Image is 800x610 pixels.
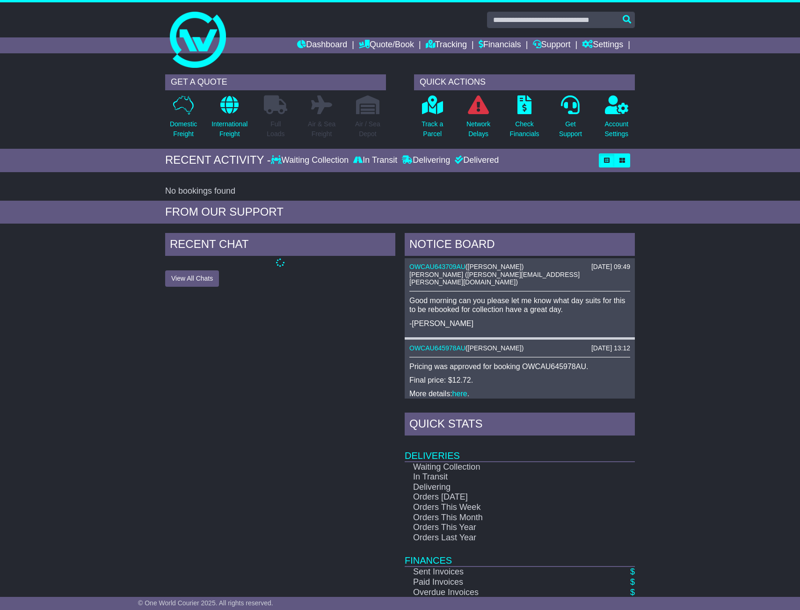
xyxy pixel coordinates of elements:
td: Deliveries [405,438,635,462]
p: Check Financials [510,119,539,139]
div: RECENT CHAT [165,233,395,258]
p: International Freight [211,119,247,139]
td: Orders Last Year [405,533,602,543]
p: Air & Sea Freight [308,119,335,139]
a: NetworkDelays [466,95,491,144]
div: Waiting Collection [271,155,351,166]
td: Waiting Collection [405,462,602,472]
button: View All Chats [165,270,219,287]
div: NOTICE BOARD [405,233,635,258]
div: QUICK ACTIONS [414,74,635,90]
td: Orders This Month [405,513,602,523]
div: In Transit [351,155,400,166]
td: Overdue Invoices [405,588,602,598]
a: $ [630,577,635,587]
td: In Transit [405,472,602,482]
p: Final price: $12.72. [409,376,630,385]
div: ( ) [409,344,630,352]
div: Delivering [400,155,452,166]
p: Air / Sea Depot [355,119,380,139]
p: More details: . [409,389,630,398]
p: Pricing was approved for booking OWCAU645978AU. [409,362,630,371]
span: © One World Courier 2025. All rights reserved. [138,599,273,607]
span: [PERSON_NAME] [468,344,522,352]
a: Tracking [426,37,467,53]
a: AccountSettings [604,95,629,144]
p: Account Settings [605,119,629,139]
div: RECENT ACTIVITY - [165,153,271,167]
a: InternationalFreight [211,95,248,144]
div: FROM OUR SUPPORT [165,205,635,219]
td: Orders This Week [405,502,602,513]
a: $ [630,567,635,576]
div: ( ) [409,263,630,271]
td: Delivering [405,482,602,493]
a: Support [533,37,571,53]
a: Dashboard [297,37,347,53]
span: [PERSON_NAME] [468,263,522,270]
a: Track aParcel [421,95,444,144]
a: here [452,390,467,398]
td: Finances [405,543,635,566]
div: Quick Stats [405,413,635,438]
div: GET A QUOTE [165,74,386,90]
a: GetSupport [559,95,582,144]
div: [DATE] 09:49 [591,263,630,271]
a: OWCAU645978AU [409,344,465,352]
a: Quote/Book [359,37,414,53]
p: Full Loads [264,119,287,139]
td: Orders [DATE] [405,492,602,502]
p: Get Support [559,119,582,139]
a: OWCAU643709AU [409,263,465,270]
a: $ [630,588,635,597]
p: Good morning can you please let me know what day suits for this to be rebooked for collection hav... [409,296,630,314]
div: [DATE] 13:12 [591,344,630,352]
a: Financials [479,37,521,53]
p: -[PERSON_NAME] [409,319,630,328]
div: No bookings found [165,186,635,196]
a: DomesticFreight [169,95,197,144]
div: Delivered [452,155,499,166]
a: Settings [582,37,623,53]
td: Sent Invoices [405,566,602,577]
td: Orders This Year [405,523,602,533]
p: Domestic Freight [170,119,197,139]
td: Paid Invoices [405,577,602,588]
p: Network Delays [466,119,490,139]
p: Track a Parcel [422,119,443,139]
a: CheckFinancials [509,95,540,144]
span: [PERSON_NAME] ([PERSON_NAME][EMAIL_ADDRESS][PERSON_NAME][DOMAIN_NAME]) [409,271,580,286]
